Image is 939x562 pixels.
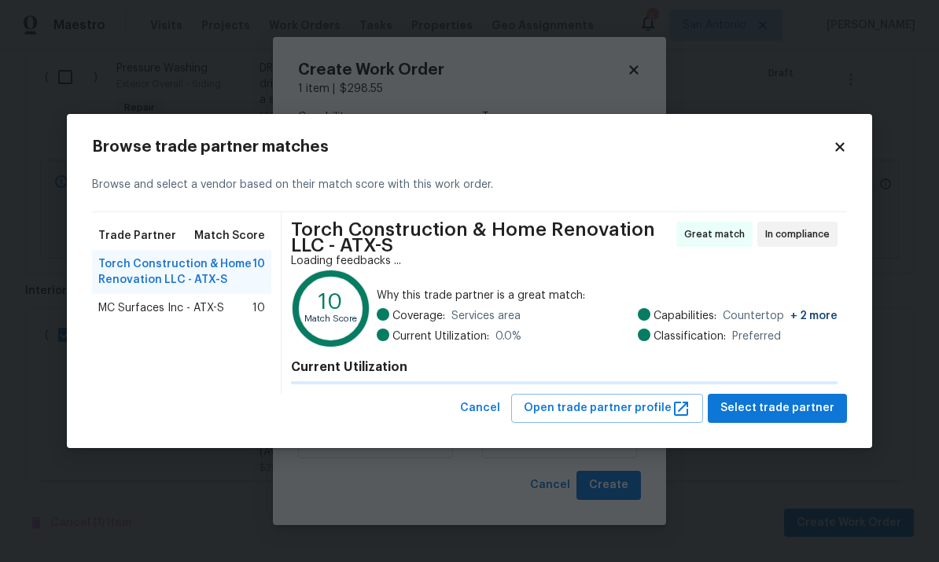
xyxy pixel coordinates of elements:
[765,226,836,242] span: In compliance
[392,329,489,344] span: Current Utilization:
[252,300,265,316] span: 10
[684,226,751,242] span: Great match
[92,139,833,155] h2: Browse trade partner matches
[392,308,445,324] span: Coverage:
[377,288,838,303] span: Why this trade partner is a great match:
[495,329,521,344] span: 0.0 %
[98,228,176,244] span: Trade Partner
[708,394,847,423] button: Select trade partner
[291,359,838,375] h4: Current Utilization
[511,394,703,423] button: Open trade partner profile
[319,291,343,313] text: 10
[291,222,672,253] span: Torch Construction & Home Renovation LLC - ATX-S
[720,399,834,418] span: Select trade partner
[98,300,224,316] span: MC Surfaces Inc - ATX-S
[92,158,847,212] div: Browse and select a vendor based on their match score with this work order.
[654,329,726,344] span: Classification:
[732,329,781,344] span: Preferred
[252,256,265,288] span: 10
[194,228,265,244] span: Match Score
[98,256,252,288] span: Torch Construction & Home Renovation LLC - ATX-S
[524,399,690,418] span: Open trade partner profile
[460,399,500,418] span: Cancel
[790,310,838,321] span: + 2 more
[654,308,716,324] span: Capabilities:
[451,308,521,324] span: Services area
[723,308,838,324] span: Countertop
[304,315,357,324] text: Match Score
[454,394,506,423] button: Cancel
[291,253,838,269] div: Loading feedbacks ...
